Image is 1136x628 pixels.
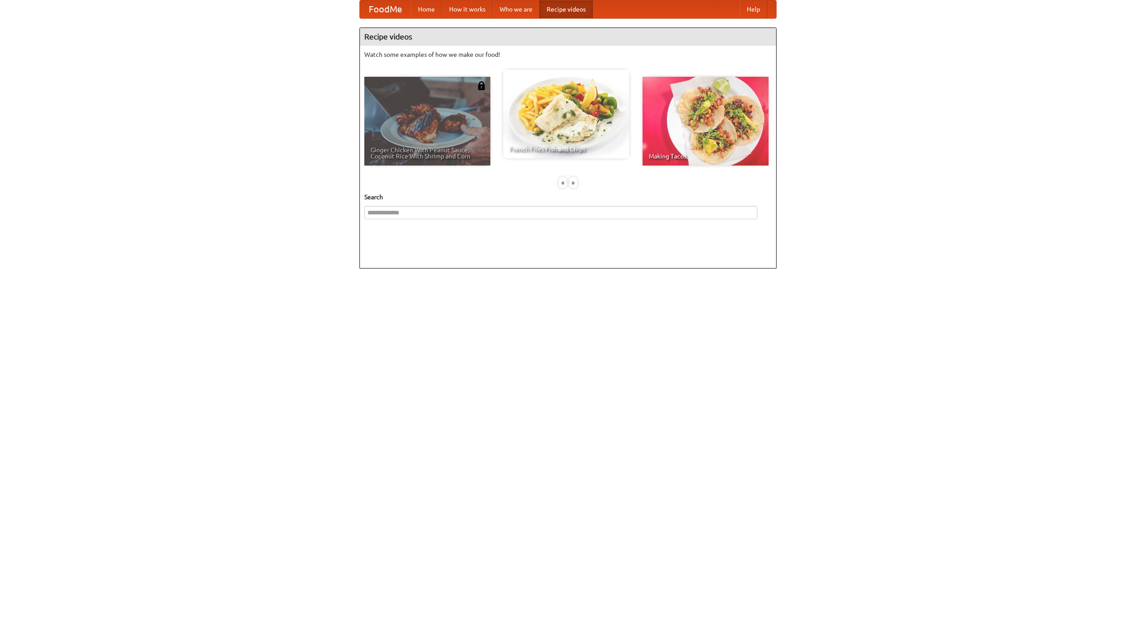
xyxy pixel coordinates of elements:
h4: Recipe videos [360,28,776,46]
a: Home [411,0,442,18]
a: FoodMe [360,0,411,18]
a: French Fries Fish and Chips [503,70,629,158]
img: 483408.png [477,81,486,90]
a: Making Tacos [643,77,769,166]
a: Help [740,0,767,18]
span: Making Tacos [649,153,762,159]
p: Watch some examples of how we make our food! [364,50,772,59]
a: How it works [442,0,493,18]
div: » [569,177,577,188]
h5: Search [364,193,772,201]
span: French Fries Fish and Chips [509,146,623,152]
div: « [559,177,567,188]
a: Recipe videos [540,0,593,18]
a: Who we are [493,0,540,18]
